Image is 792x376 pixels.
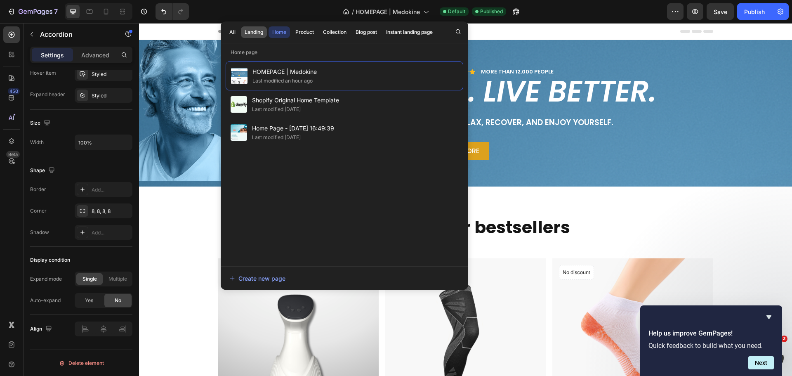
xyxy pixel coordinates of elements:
span: Shopify Original Home Template [252,95,339,105]
h2: Move better. Live better. [6,53,647,84]
h2: Help us improve GemPages! [648,329,774,338]
div: Instant landing page [386,28,433,36]
div: Delete element [59,358,104,368]
button: Delete element [30,357,132,370]
div: Last modified [DATE] [252,105,301,114]
div: 450 [8,88,20,95]
button: Home [269,26,290,38]
span: Save [714,8,727,15]
div: Size [30,118,52,129]
span: Home Page - [DATE] 16:49:39 [252,123,334,133]
p: No discount [257,246,284,253]
div: Last modified [DATE] [252,133,301,142]
div: Expand header [30,91,65,98]
p: 7 [54,7,58,17]
div: Display condition [30,256,70,264]
div: Width [30,139,44,146]
div: Border [30,186,46,193]
div: Product [295,28,314,36]
p: Home page [221,48,468,57]
button: All [226,26,239,38]
p: Message from Anita, sent 2h ago [36,31,125,38]
div: Collection [323,28,346,36]
iframe: Design area [139,23,792,376]
div: Shadow [30,229,49,236]
a: Explore [303,119,350,137]
pre: - 50% [86,242,115,255]
div: Create new page [229,274,285,283]
iframe: Intercom notifications message [627,296,792,354]
div: Corner [30,207,47,215]
div: Add... [92,186,130,194]
p: Advanced [81,51,109,59]
span: Default [448,8,465,15]
div: 8, 8, 8, 8 [92,208,130,215]
button: Instant landing page [382,26,436,38]
button: Next question [748,356,774,369]
button: Hide survey [764,312,774,322]
button: Landing [241,26,267,38]
div: Blog post [356,28,377,36]
span: HOMEPAGE | Medokine [356,7,420,16]
span: Allow me to explain that on the product list element, any elements you add will be synced. In cas... [36,23,121,87]
span: 2 [781,336,787,342]
button: Create new page [229,270,460,286]
div: Expand mode [30,275,62,283]
p: No discount [424,246,451,253]
button: Save [707,3,734,20]
div: Align [30,324,54,335]
div: Publish [744,7,765,16]
button: Blog post [352,26,381,38]
span: Yes [85,297,93,304]
h2: Discover our bestsellers [79,193,574,215]
p: Innovative tools that help you relax, recover, and enjoy yourself. [7,95,646,105]
p: Quick feedback to build what you need. [648,342,774,350]
p: Accordion [40,29,110,39]
div: Beta [6,151,20,158]
div: Last modified an hour ago [252,77,313,85]
button: 7 [3,3,61,20]
span: HOMEPAGE | Medokine [252,67,317,77]
div: Help us improve GemPages! [648,312,774,369]
div: Auto-expand [30,297,61,304]
div: Undo/Redo [156,3,189,20]
span: Multiple [108,275,127,283]
div: All [229,28,236,36]
button: Publish [737,3,772,20]
p: Settings [41,51,64,59]
button: Collection [319,26,350,38]
p: Explore [313,124,340,132]
p: MORE THAN 12,000 PEOPLE [342,45,415,52]
div: Styled [92,92,130,99]
span: / [352,7,354,16]
span: Published [480,8,503,15]
div: Landing [245,28,263,36]
button: Product [292,26,318,38]
div: Home [272,28,286,36]
div: Add... [92,229,130,236]
p: 90% SAYS IT'S GREAT [239,45,298,52]
div: Styled [92,71,130,78]
span: Single [82,275,97,283]
div: Shape [30,165,57,176]
div: Hover item [30,69,56,77]
span: No [115,297,121,304]
input: Auto [75,135,132,150]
